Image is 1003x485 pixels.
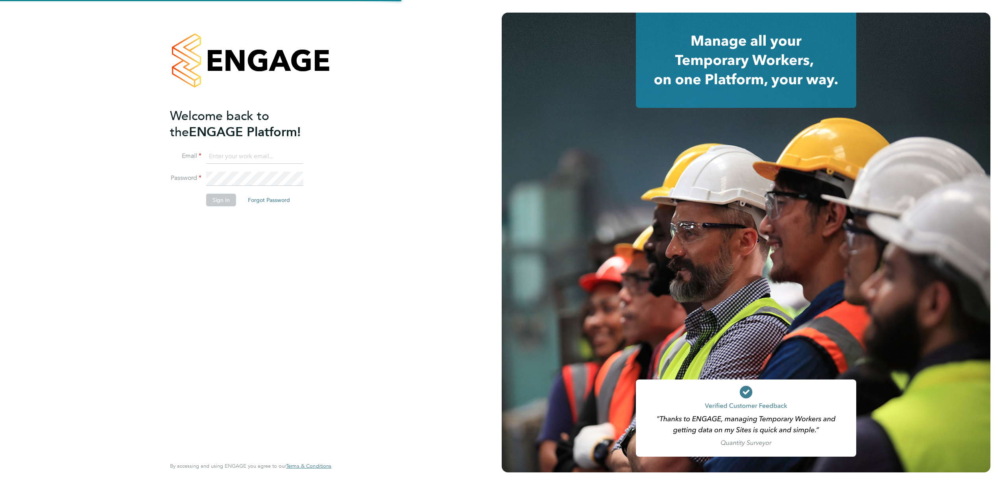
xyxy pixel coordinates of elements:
button: Forgot Password [242,194,296,206]
span: By accessing and using ENGAGE you agree to our [170,463,331,469]
input: Enter your work email... [206,150,303,164]
h2: ENGAGE Platform! [170,108,323,140]
button: Sign In [206,194,236,206]
span: Welcome back to the [170,108,269,140]
label: Password [170,174,201,182]
label: Email [170,152,201,160]
a: Terms & Conditions [286,463,331,469]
